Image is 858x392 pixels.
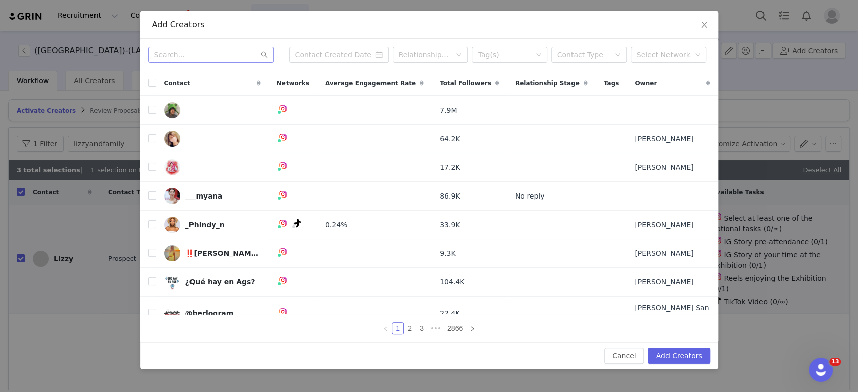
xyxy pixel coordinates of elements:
i: icon: search [261,51,268,58]
span: [PERSON_NAME] [635,248,693,259]
span: 104.4K [440,277,464,287]
span: 64.2K [440,134,460,144]
span: 9.3K [440,248,455,259]
button: Close [690,11,718,39]
i: icon: down [536,52,542,59]
li: 2 [404,322,416,334]
span: Relationship Stage [515,79,580,88]
span: 33.9K [440,220,460,230]
a: @berlogram [164,305,261,321]
i: icon: right [469,326,475,332]
span: 22.4K [440,308,460,319]
a: 3 [416,323,427,334]
img: 1d99ccfd-0f73-482b-a8fa-cd920d956728--s.jpg [164,305,180,321]
img: instagram.svg [279,248,287,256]
li: Previous Page [379,322,392,334]
span: [PERSON_NAME] [635,134,693,144]
a: 2866 [444,323,466,334]
img: instagram.svg [279,190,287,199]
div: ___myana [185,192,223,200]
button: Add Creators [648,348,710,364]
div: Add Creators [152,19,706,30]
span: No reply [515,191,545,202]
div: Contact Type [557,50,610,60]
img: 66e2ef80-9d39-46fc-8e23-9f4752e67aab.jpg [164,245,180,261]
input: Contact Created Date [289,47,389,63]
a: _Phindy_n [164,217,261,233]
a: ‼️[PERSON_NAME]’s Must Dos‼️ [164,245,261,261]
a: 2 [404,323,415,334]
a: 1 [392,323,403,334]
i: icon: calendar [375,51,383,58]
button: Cancel [604,348,644,364]
span: [PERSON_NAME] San [PERSON_NAME] [635,303,710,324]
div: ¿Qué hay en Ags? [185,278,255,286]
img: instagram.svg [279,276,287,284]
i: icon: down [695,52,701,59]
span: [PERSON_NAME] [635,277,693,287]
img: instagram.svg [279,162,287,170]
span: 17.2K [440,162,460,173]
li: 1 [392,322,404,334]
span: Contact [164,79,190,88]
span: ••• [428,322,444,334]
span: 0.24% [325,220,347,230]
img: instagram.svg [279,219,287,227]
li: 3 [416,322,428,334]
span: Average Engagement Rate [325,79,416,88]
img: 8762b915-42bb-475c-86a8-c975fedc2647.jpg [164,188,180,204]
span: 86.9K [440,191,460,202]
iframe: Intercom live chat [809,358,833,382]
li: Next 3 Pages [428,322,444,334]
span: Owner [635,79,657,88]
img: d051d243-e56f-42c5-91b1-77514c61f73a--s.jpg [164,131,180,147]
div: _Phindy_n [185,221,225,229]
img: 5f1a5b83-f166-4d73-b0c4-5d4df9ef02b7.jpg [164,274,180,290]
img: instagram.svg [279,133,287,141]
img: instagram.svg [279,105,287,113]
span: [PERSON_NAME] [635,220,693,230]
a: ¿Qué hay en Ags? [164,274,261,290]
i: icon: left [383,326,389,332]
span: 7.9M [440,105,457,116]
div: @berlogram [185,309,234,317]
div: Relationship Stage [399,50,451,60]
span: Networks [277,79,309,88]
span: Total Followers [440,79,491,88]
div: Select Network [637,50,691,60]
div: ‼️[PERSON_NAME]’s Must Dos‼️ [185,249,261,257]
img: fe08500a-8e1c-4e3b-9fdb-b51665011261.jpg [164,159,180,175]
i: icon: down [615,52,621,59]
li: Next Page [466,322,479,334]
img: fd0017f7-4eda-45ac-9ee0-4cc78ccd8ee0.jpg [164,217,180,233]
span: Tags [604,79,619,88]
i: icon: down [456,52,462,59]
input: Search... [148,47,274,63]
i: icon: close [700,21,708,29]
a: ___myana [164,188,261,204]
span: 13 [829,358,841,366]
li: 2866 [444,322,466,334]
img: instagram.svg [279,308,287,316]
div: Tag(s) [478,50,532,60]
span: [PERSON_NAME] [635,162,693,173]
img: 84cd624a-42ee-4a23-999a-a0831516c7ce.jpg [164,102,180,118]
